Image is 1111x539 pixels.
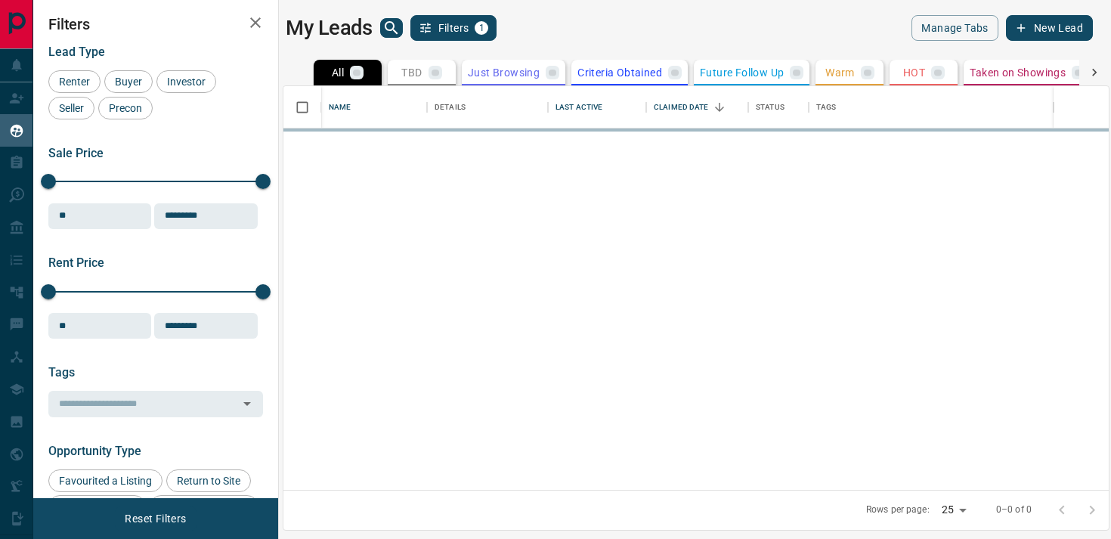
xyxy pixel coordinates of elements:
div: Buyer [104,70,153,93]
button: New Lead [1006,15,1093,41]
span: 1 [476,23,487,33]
div: Status [756,86,785,129]
p: Taken on Showings [970,67,1066,78]
div: Tags [809,86,1054,129]
span: Opportunity Type [48,444,141,458]
button: Sort [709,97,730,118]
button: Open [237,393,258,414]
p: 0–0 of 0 [996,503,1032,516]
div: Renter [48,70,101,93]
p: Just Browsing [468,67,540,78]
p: TBD [401,67,422,78]
div: Claimed Date [654,86,709,129]
h1: My Leads [286,16,373,40]
h2: Filters [48,15,263,33]
div: Tags [816,86,837,129]
div: Seller [48,97,94,119]
div: Details [435,86,466,129]
p: All [332,67,344,78]
span: Seller [54,102,89,114]
div: Last Active [548,86,646,129]
p: HOT [903,67,925,78]
div: Status [748,86,809,129]
span: Rent Price [48,256,104,270]
span: Sale Price [48,146,104,160]
div: Precon [98,97,153,119]
div: Details [427,86,548,129]
span: Lead Type [48,45,105,59]
p: Criteria Obtained [577,67,662,78]
span: Return to Site [172,475,246,487]
button: Filters1 [410,15,497,41]
span: Tags [48,365,75,379]
button: search button [380,18,403,38]
span: Favourited a Listing [54,475,157,487]
div: Investor [156,70,216,93]
p: Future Follow Up [700,67,784,78]
div: Last Active [555,86,602,129]
div: Favourited a Listing [48,469,162,492]
span: Renter [54,76,95,88]
button: Reset Filters [115,506,196,531]
button: Manage Tabs [911,15,998,41]
p: Rows per page: [866,503,930,516]
div: Claimed Date [646,86,748,129]
div: 25 [936,499,972,521]
span: Investor [162,76,211,88]
span: Buyer [110,76,147,88]
div: Name [321,86,427,129]
span: Precon [104,102,147,114]
div: Name [329,86,351,129]
div: Return to Site [166,469,251,492]
p: Warm [825,67,855,78]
